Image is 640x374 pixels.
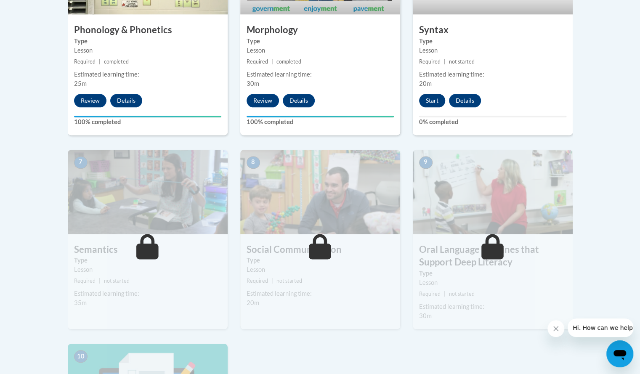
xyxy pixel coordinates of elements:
[247,58,268,65] span: Required
[419,94,445,107] button: Start
[247,37,394,46] label: Type
[419,302,566,311] div: Estimated learning time:
[419,58,441,65] span: Required
[74,156,88,169] span: 7
[247,117,394,127] label: 100% completed
[74,58,96,65] span: Required
[247,94,279,107] button: Review
[74,117,221,127] label: 100% completed
[247,265,394,274] div: Lesson
[419,312,432,319] span: 30m
[74,278,96,284] span: Required
[74,265,221,274] div: Lesson
[74,350,88,363] span: 10
[74,80,87,87] span: 25m
[568,318,633,337] iframe: Message from company
[247,299,259,306] span: 20m
[283,94,315,107] button: Details
[271,278,273,284] span: |
[606,340,633,367] iframe: Button to launch messaging window
[413,243,573,269] h3: Oral Language Routines that Support Deep Literacy
[419,278,566,287] div: Lesson
[247,156,260,169] span: 8
[444,58,446,65] span: |
[276,58,301,65] span: completed
[99,58,101,65] span: |
[104,278,130,284] span: not started
[419,291,441,297] span: Required
[68,243,228,256] h3: Semantics
[413,24,573,37] h3: Syntax
[271,58,273,65] span: |
[247,80,259,87] span: 30m
[413,150,573,234] img: Course Image
[74,116,221,117] div: Your progress
[419,156,433,169] span: 9
[419,46,566,55] div: Lesson
[68,24,228,37] h3: Phonology & Phonetics
[419,37,566,46] label: Type
[419,80,432,87] span: 20m
[247,70,394,79] div: Estimated learning time:
[74,37,221,46] label: Type
[68,150,228,234] img: Course Image
[240,150,400,234] img: Course Image
[74,46,221,55] div: Lesson
[110,94,142,107] button: Details
[74,94,106,107] button: Review
[247,46,394,55] div: Lesson
[449,58,475,65] span: not started
[240,243,400,256] h3: Social Communication
[99,278,101,284] span: |
[247,289,394,298] div: Estimated learning time:
[419,117,566,127] label: 0% completed
[5,6,68,13] span: Hi. How can we help?
[276,278,302,284] span: not started
[74,299,87,306] span: 35m
[444,291,446,297] span: |
[104,58,129,65] span: completed
[419,70,566,79] div: Estimated learning time:
[449,291,475,297] span: not started
[547,320,564,337] iframe: Close message
[74,289,221,298] div: Estimated learning time:
[74,70,221,79] div: Estimated learning time:
[240,24,400,37] h3: Morphology
[247,256,394,265] label: Type
[449,94,481,107] button: Details
[74,256,221,265] label: Type
[247,278,268,284] span: Required
[419,269,566,278] label: Type
[247,116,394,117] div: Your progress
